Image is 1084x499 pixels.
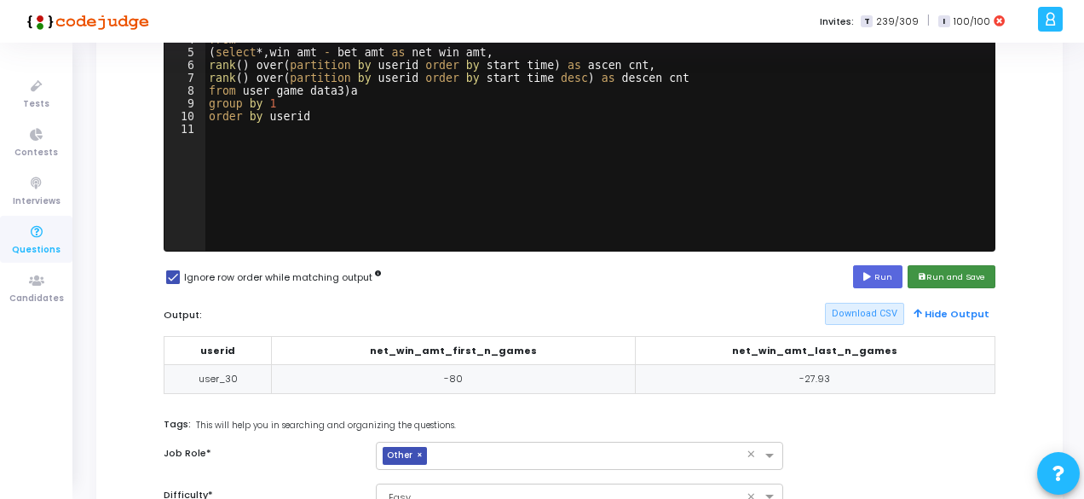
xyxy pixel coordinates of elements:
[938,15,949,28] span: I
[164,97,205,110] div: 9
[184,270,372,285] label: Ignore row order while matching output
[876,15,919,29] span: 239/309
[927,12,930,30] span: |
[383,447,417,465] span: Other
[635,365,995,394] td: -27.93
[272,365,635,394] td: -80
[164,417,975,432] label: Tags:
[825,303,904,325] button: Download CSV
[908,265,995,288] button: saveRun and Save
[820,15,854,29] label: Invites:
[164,59,205,72] div: 6
[272,336,635,365] th: net_win_amt_first_n_games
[164,110,205,123] div: 10
[164,72,205,84] div: 7
[164,84,205,97] div: 8
[196,420,456,432] span: This will help you in searching and organizing the questions.
[417,447,427,465] span: ×
[9,292,64,306] span: Candidates
[12,243,61,258] span: Questions
[164,336,272,365] th: userid
[914,307,995,322] a: Hide Output
[164,365,272,394] td: user_30
[747,447,761,464] span: Clear all
[13,194,61,209] span: Interviews
[861,15,872,28] span: T
[954,15,990,29] span: 100/100
[164,46,205,59] div: 5
[14,146,58,160] span: Contests
[21,4,149,38] img: logo
[164,448,359,459] h6: Job Role
[853,265,902,288] button: Run
[23,97,49,112] span: Tests
[635,336,995,365] th: net_win_amt_last_n_games
[918,273,926,281] i: save
[164,308,642,322] label: Output:
[164,123,205,136] div: 11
